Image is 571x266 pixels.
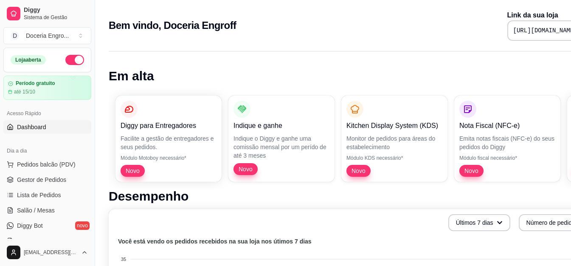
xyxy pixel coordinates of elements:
[341,96,447,182] button: Kitchen Display System (KDS)Monitor de pedidos para áreas do estabelecimentoMódulo KDS necessário...
[115,96,222,182] button: Diggy para EntregadoresFacilite a gestão de entregadores e seus pedidos.Módulo Motoboy necessário...
[17,206,55,215] span: Salão / Mesas
[121,134,217,151] p: Facilite a gestão de entregadores e seus pedidos.
[17,237,29,245] span: KDS
[3,204,91,217] a: Salão / Mesas
[3,27,91,44] button: Select a team
[3,242,91,263] button: [EMAIL_ADDRESS][PERSON_NAME][DOMAIN_NAME]
[3,234,91,248] a: KDS
[346,155,442,161] p: Módulo KDS necessário*
[17,175,66,184] span: Gestor de Pedidos
[454,96,560,182] button: Nota Fiscal (NFC-e)Emita notas fiscais (NFC-e) do seus pedidos do DiggyMódulo fiscal necessário*Novo
[11,55,46,65] div: Loja aberta
[3,219,91,232] a: Diggy Botnovo
[65,55,84,65] button: Alterar Status
[3,173,91,187] a: Gestor de Pedidos
[121,257,126,262] tspan: 35
[122,167,143,175] span: Novo
[346,134,442,151] p: Monitor de pedidos para áreas do estabelecimento
[3,158,91,171] button: Pedidos balcão (PDV)
[233,134,329,160] p: Indique o Diggy e ganhe uma comissão mensal por um perído de até 3 meses
[121,121,217,131] p: Diggy para Entregadores
[121,155,217,161] p: Módulo Motoboy necessário*
[348,167,369,175] span: Novo
[17,221,43,230] span: Diggy Bot
[16,80,55,87] article: Período gratuito
[24,6,88,14] span: Diggy
[459,155,555,161] p: Módulo fiscal necessário*
[26,31,69,40] div: Doceria Engro ...
[459,121,555,131] p: Nota Fiscal (NFC-e)
[459,134,555,151] p: Emita notas fiscais (NFC-e) do seus pedidos do Diggy
[17,123,46,131] span: Dashboard
[24,249,78,256] span: [EMAIL_ADDRESS][PERSON_NAME][DOMAIN_NAME]
[3,188,91,202] a: Lista de Pedidos
[109,19,236,32] h2: Bem vindo, Doceria Engroff
[17,191,61,199] span: Lista de Pedidos
[11,31,19,40] span: D
[346,121,442,131] p: Kitchen Display System (KDS)
[14,88,35,95] article: até 15/10
[3,120,91,134] a: Dashboard
[3,76,91,100] a: Período gratuitoaté 15/10
[3,3,91,24] a: DiggySistema de Gestão
[17,160,76,169] span: Pedidos balcão (PDV)
[233,121,329,131] p: Indique e ganhe
[461,167,482,175] span: Novo
[235,165,256,173] span: Novo
[448,214,510,231] button: Últimos 7 dias
[3,144,91,158] div: Dia a dia
[24,14,88,21] span: Sistema de Gestão
[228,96,335,182] button: Indique e ganheIndique o Diggy e ganhe uma comissão mensal por um perído de até 3 mesesNovo
[3,107,91,120] div: Acesso Rápido
[118,238,312,245] text: Você está vendo os pedidos recebidos na sua loja nos útimos 7 dias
